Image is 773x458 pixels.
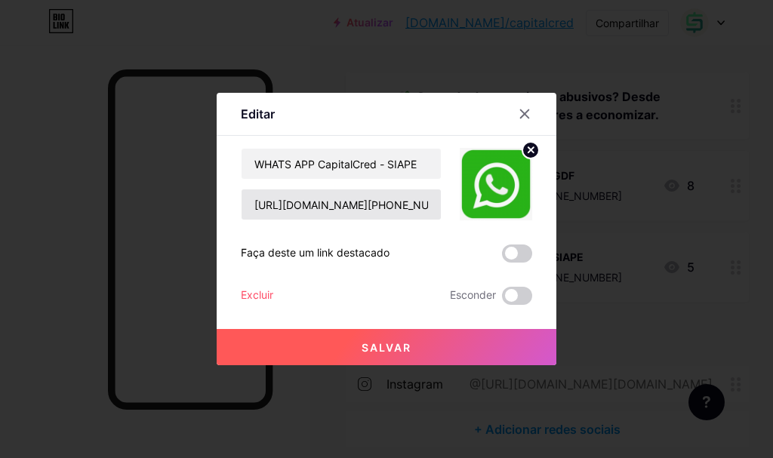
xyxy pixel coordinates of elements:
[241,288,273,301] font: Excluir
[242,189,441,220] input: URL
[362,341,411,354] font: Salvar
[450,288,496,301] font: Esconder
[241,246,390,259] font: Faça deste um link destacado
[217,329,556,365] button: Salvar
[242,149,441,179] input: Título
[241,106,275,121] font: Editar
[460,148,532,220] img: link_miniatura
